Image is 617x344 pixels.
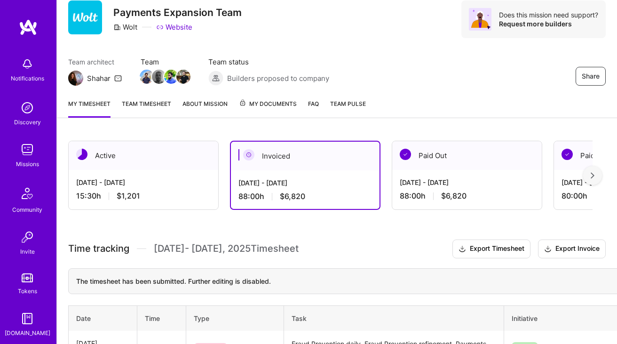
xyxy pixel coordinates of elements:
[18,228,37,247] img: Invite
[20,247,35,256] div: Invite
[68,99,111,118] a: My timesheet
[137,305,186,331] th: Time
[544,244,552,254] i: icon Download
[591,172,594,179] img: right
[76,177,211,187] div: [DATE] - [DATE]
[177,69,190,85] a: Team Member Avatar
[14,117,41,127] div: Discovery
[576,67,606,86] button: Share
[176,70,190,84] img: Team Member Avatar
[68,57,122,67] span: Team architect
[5,328,50,338] div: [DOMAIN_NAME]
[330,100,366,107] span: Team Pulse
[87,73,111,83] div: Shahar
[239,99,297,118] a: My Documents
[231,142,380,170] div: Invoiced
[141,69,153,85] a: Team Member Avatar
[68,71,83,86] img: Team Architect
[68,0,102,34] img: Company Logo
[16,159,39,169] div: Missions
[16,182,39,205] img: Community
[182,99,228,118] a: About Mission
[280,192,305,201] span: $6,820
[400,191,534,201] div: 88:00 h
[164,70,178,84] img: Team Member Avatar
[538,240,606,258] button: Export Invoice
[68,243,129,255] span: Time tracking
[165,69,177,85] a: Team Member Avatar
[392,141,542,170] div: Paid Out
[114,74,122,82] i: icon Mail
[140,70,154,84] img: Team Member Avatar
[12,205,42,215] div: Community
[18,55,37,73] img: bell
[452,240,530,258] button: Export Timesheet
[469,8,491,31] img: Avatar
[208,57,329,67] span: Team status
[227,73,329,83] span: Builders proposed to company
[582,72,600,81] span: Share
[113,22,137,32] div: Wolt
[330,99,366,118] a: Team Pulse
[18,98,37,117] img: discovery
[239,99,297,109] span: My Documents
[154,243,299,255] span: [DATE] - [DATE] , 2025 Timesheet
[141,57,190,67] span: Team
[76,149,87,160] img: Active
[499,10,598,19] div: Does this mission need support?
[19,19,38,36] img: logo
[69,305,137,331] th: Date
[308,99,319,118] a: FAQ
[18,140,37,159] img: teamwork
[562,149,573,160] img: Paid Out
[400,149,411,160] img: Paid Out
[459,244,466,254] i: icon Download
[113,24,121,31] i: icon CompanyGray
[156,22,192,32] a: Website
[11,73,44,83] div: Notifications
[22,273,33,282] img: tokens
[243,149,254,160] img: Invoiced
[117,191,140,201] span: $1,201
[152,70,166,84] img: Team Member Avatar
[284,305,504,331] th: Task
[18,286,37,296] div: Tokens
[186,305,284,331] th: Type
[208,71,223,86] img: Builders proposed to company
[76,191,211,201] div: 15:30 h
[122,99,171,118] a: Team timesheet
[441,191,467,201] span: $6,820
[69,141,218,170] div: Active
[238,192,372,201] div: 88:00 h
[400,177,534,187] div: [DATE] - [DATE]
[113,7,242,18] h3: Payments Expansion Team
[18,309,37,328] img: guide book
[153,69,165,85] a: Team Member Avatar
[238,178,372,188] div: [DATE] - [DATE]
[499,19,598,28] div: Request more builders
